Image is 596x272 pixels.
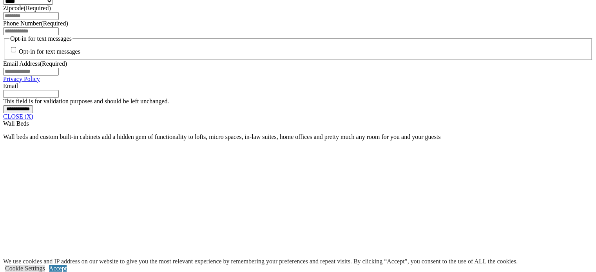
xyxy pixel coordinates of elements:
span: (Required) [40,60,67,67]
p: Wall beds and custom built-in cabinets add a hidden gem of functionality to lofts, micro spaces, ... [3,133,593,141]
label: Zipcode [3,5,51,11]
span: (Required) [41,20,68,27]
label: Email Address [3,60,67,67]
span: Wall Beds [3,120,29,127]
label: Opt-in for text messages [19,49,80,55]
label: Phone Number [3,20,68,27]
a: CLOSE (X) [3,113,33,120]
legend: Opt-in for text messages [9,35,72,42]
a: Privacy Policy [3,76,40,82]
div: This field is for validation purposes and should be left unchanged. [3,98,593,105]
span: (Required) [24,5,51,11]
a: Accept [49,265,67,272]
a: Cookie Settings [5,265,45,272]
div: We use cookies and IP address on our website to give you the most relevant experience by remember... [3,258,518,265]
label: Email [3,83,18,89]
